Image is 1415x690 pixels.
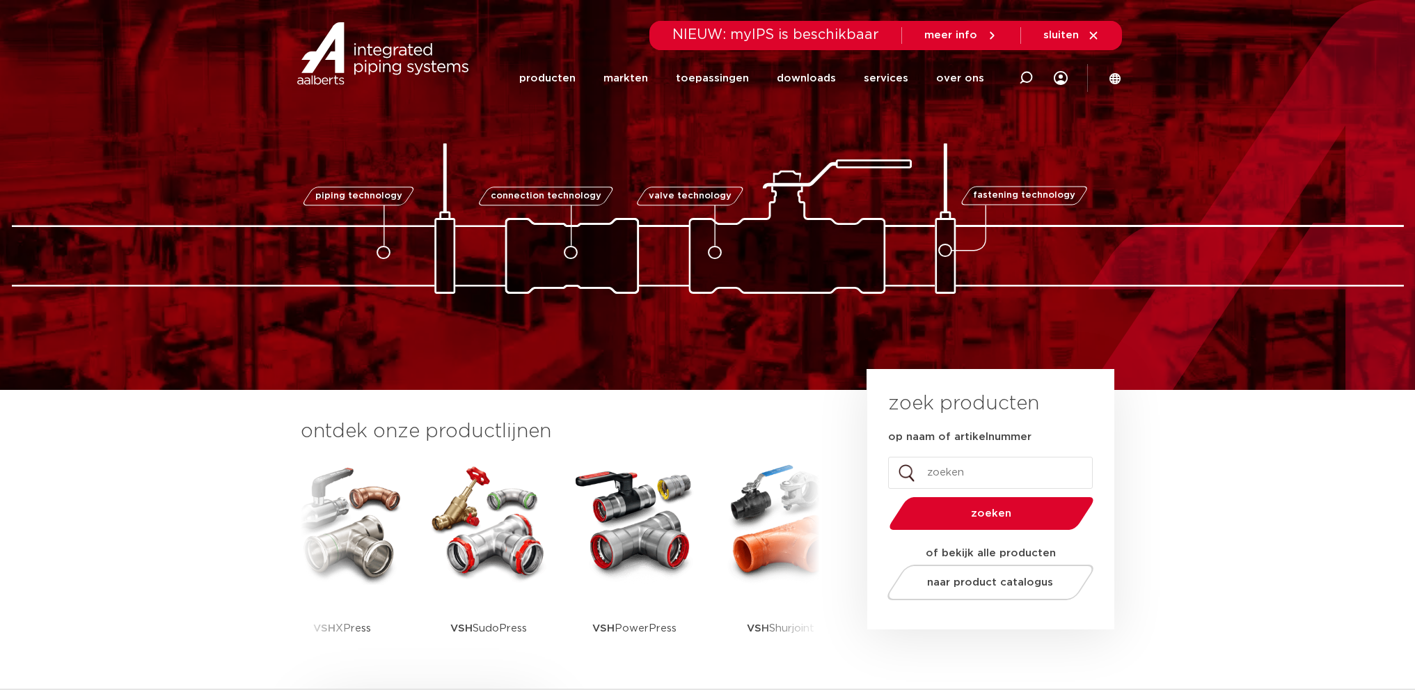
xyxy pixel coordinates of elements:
[450,623,473,634] strong: VSH
[603,52,648,105] a: markten
[313,585,371,672] p: XPress
[592,623,615,634] strong: VSH
[450,585,527,672] p: SudoPress
[888,390,1039,418] h3: zoek producten
[572,460,697,672] a: VSHPowerPress
[883,565,1097,600] a: naar product catalogus
[747,585,814,672] p: Shurjoint
[1043,30,1079,40] span: sluiten
[927,577,1053,588] span: naar product catalogus
[864,52,908,105] a: services
[924,29,998,42] a: meer info
[936,52,984,105] a: over ons
[924,30,977,40] span: meer info
[676,52,749,105] a: toepassingen
[672,28,879,42] span: NIEUW: myIPS is beschikbaar
[883,496,1099,531] button: zoeken
[490,191,601,201] span: connection technology
[888,457,1093,489] input: zoeken
[649,191,732,201] span: valve technology
[315,191,402,201] span: piping technology
[925,508,1058,519] span: zoeken
[777,52,836,105] a: downloads
[519,52,576,105] a: producten
[926,548,1056,558] strong: of bekijk alle producten
[313,623,335,634] strong: VSH
[519,52,984,105] nav: Menu
[592,585,677,672] p: PowerPress
[718,460,844,672] a: VSHShurjoint
[426,460,551,672] a: VSHSudoPress
[1043,29,1100,42] a: sluiten
[747,623,769,634] strong: VSH
[973,191,1075,201] span: fastening technology
[888,430,1031,444] label: op naam of artikelnummer
[280,460,405,672] a: VSHXPress
[301,418,820,446] h3: ontdek onze productlijnen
